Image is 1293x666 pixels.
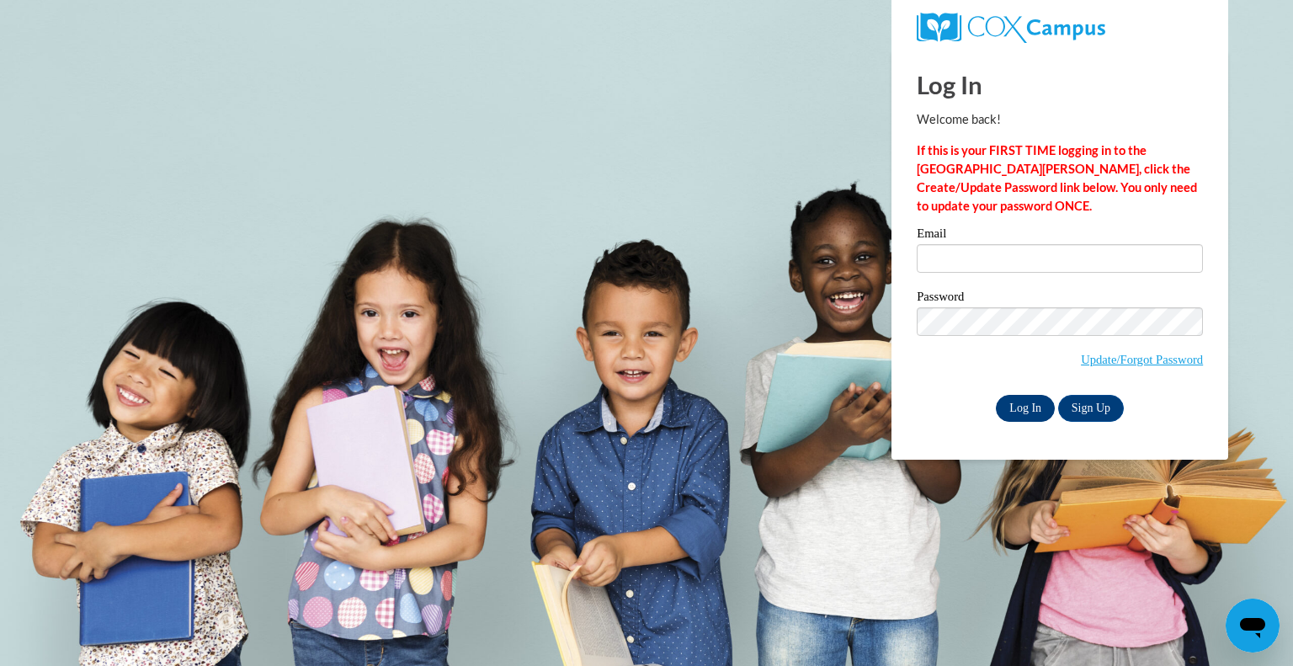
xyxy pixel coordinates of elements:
[1226,599,1280,653] iframe: Button to launch messaging window
[996,395,1055,422] input: Log In
[917,290,1203,307] label: Password
[917,13,1203,43] a: COX Campus
[1058,395,1124,422] a: Sign Up
[917,13,1105,43] img: COX Campus
[1081,353,1203,366] a: Update/Forgot Password
[917,110,1203,129] p: Welcome back!
[917,227,1203,244] label: Email
[917,143,1197,213] strong: If this is your FIRST TIME logging in to the [GEOGRAPHIC_DATA][PERSON_NAME], click the Create/Upd...
[917,67,1203,102] h1: Log In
